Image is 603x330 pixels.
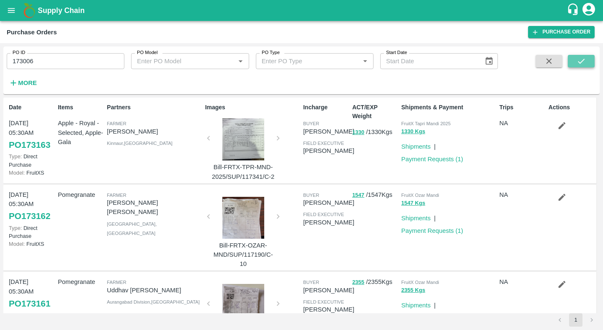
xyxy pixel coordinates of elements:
[303,141,344,146] span: field executive
[352,277,398,287] p: / 2355 Kgs
[258,56,346,67] input: Enter PO Type
[2,1,21,20] button: open drawer
[386,49,407,56] label: Start Date
[9,312,22,318] span: Type:
[9,103,54,112] p: Date
[401,143,430,150] a: Shipments
[9,190,54,209] p: [DATE] 05:30AM
[303,146,354,155] p: [PERSON_NAME]
[9,277,54,296] p: [DATE] 05:30AM
[38,6,85,15] b: Supply Chain
[303,212,344,217] span: field executive
[107,103,201,112] p: Partners
[107,286,201,295] p: Uddhav [PERSON_NAME]
[569,313,582,327] button: page 1
[9,152,54,168] p: Direct Purchase
[567,3,581,18] div: customer-support
[7,53,124,69] input: Enter PO ID
[134,56,222,67] input: Enter PO Model
[360,56,371,67] button: Open
[303,286,354,295] p: [PERSON_NAME]
[303,299,344,304] span: field executive
[212,241,275,269] p: Bill-FRTX-OZAR-MND/SUP/117190/C-10
[352,128,364,137] button: 1330
[430,139,435,151] div: |
[107,299,200,304] span: Aurangabad Division , [GEOGRAPHIC_DATA]
[21,2,38,19] img: logo
[9,209,50,224] a: PO173162
[352,191,364,200] button: 1547
[9,224,54,240] p: Direct Purchase
[9,153,22,160] span: Type:
[352,103,398,121] p: ACT/EXP Weight
[9,170,25,176] span: Model:
[303,305,354,314] p: [PERSON_NAME]
[401,127,425,137] button: 1330 Kgs
[107,280,126,285] span: Farmer
[401,215,430,222] a: Shipments
[401,227,463,234] a: Payment Requests (1)
[430,297,435,310] div: |
[9,225,22,231] span: Type:
[107,193,126,198] span: Farmer
[430,210,435,223] div: |
[58,119,103,147] p: Apple - Royal - Selected, Apple-Gala
[500,277,545,286] p: NA
[352,190,398,200] p: / 1547 Kgs
[107,222,157,236] span: [GEOGRAPHIC_DATA] , [GEOGRAPHIC_DATA]
[9,169,54,177] p: FruitXS
[9,137,50,152] a: PO173163
[9,119,54,137] p: [DATE] 05:30AM
[401,193,439,198] span: FruitX Ozar Mandi
[107,127,201,136] p: [PERSON_NAME]
[58,190,103,199] p: Pomegranate
[500,103,545,112] p: Trips
[500,119,545,128] p: NA
[303,193,319,198] span: buyer
[401,103,496,112] p: Shipments & Payment
[58,277,103,286] p: Pomegranate
[401,280,439,285] span: FruitX Ozar Mandi
[401,156,463,162] a: Payment Requests (1)
[303,280,319,285] span: buyer
[581,2,596,19] div: account of current user
[107,198,201,217] p: [PERSON_NAME] [PERSON_NAME]
[13,49,25,56] label: PO ID
[528,26,595,38] a: Purchase Order
[205,103,300,112] p: Images
[262,49,280,56] label: PO Type
[9,311,54,327] p: Direct Purchase
[7,76,39,90] button: More
[137,49,158,56] label: PO Model
[9,240,54,248] p: FruitXS
[303,127,354,136] p: [PERSON_NAME]
[107,121,126,126] span: Farmer
[481,53,497,69] button: Choose date
[303,103,349,112] p: Incharge
[235,56,246,67] button: Open
[38,5,567,16] a: Supply Chain
[7,27,57,38] div: Purchase Orders
[58,103,103,112] p: Items
[401,302,430,309] a: Shipments
[352,127,398,137] p: / 1330 Kgs
[401,199,425,208] button: 1547 Kgs
[18,80,37,86] strong: More
[380,53,478,69] input: Start Date
[303,198,354,207] p: [PERSON_NAME]
[401,121,451,126] span: FruitX Tapri Mandi 2025
[352,278,364,287] button: 2355
[9,296,50,311] a: PO173161
[552,313,600,327] nav: pagination navigation
[401,286,425,295] button: 2355 Kgs
[9,241,25,247] span: Model:
[303,121,319,126] span: buyer
[549,103,594,112] p: Actions
[107,141,173,146] span: Kinnaur , [GEOGRAPHIC_DATA]
[303,218,354,227] p: [PERSON_NAME]
[212,162,275,181] p: Bill-FRTX-TPR-MND-2025/SUP/117341/C-2
[500,190,545,199] p: NA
